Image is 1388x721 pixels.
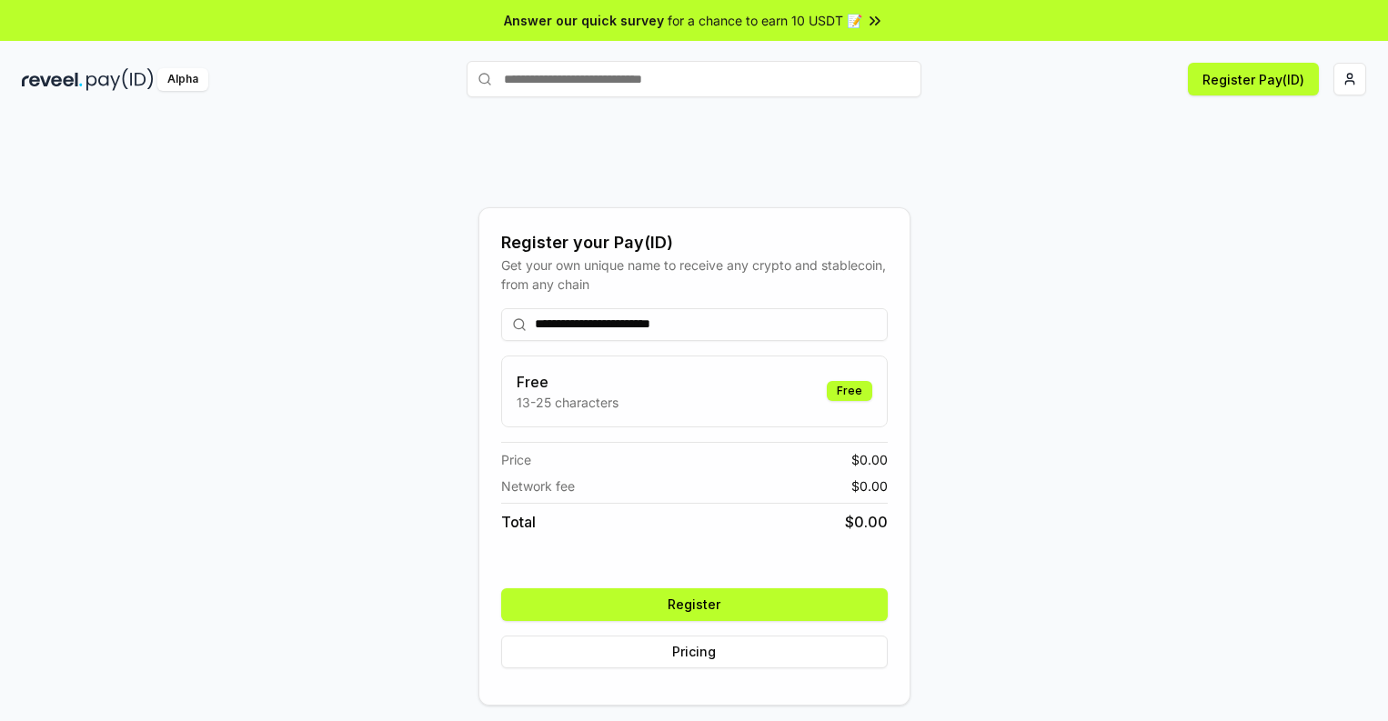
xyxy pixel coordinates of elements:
[851,476,888,496] span: $ 0.00
[501,511,536,533] span: Total
[668,11,862,30] span: for a chance to earn 10 USDT 📝
[501,450,531,469] span: Price
[504,11,664,30] span: Answer our quick survey
[86,68,154,91] img: pay_id
[501,230,888,255] div: Register your Pay(ID)
[1188,63,1319,95] button: Register Pay(ID)
[501,588,888,621] button: Register
[517,371,619,393] h3: Free
[501,255,888,294] div: Get your own unique name to receive any crypto and stablecoin, from any chain
[845,511,888,533] span: $ 0.00
[22,68,83,91] img: reveel_dark
[157,68,208,91] div: Alpha
[517,393,619,412] p: 13-25 characters
[827,381,872,401] div: Free
[851,450,888,469] span: $ 0.00
[501,476,575,496] span: Network fee
[501,636,888,668] button: Pricing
